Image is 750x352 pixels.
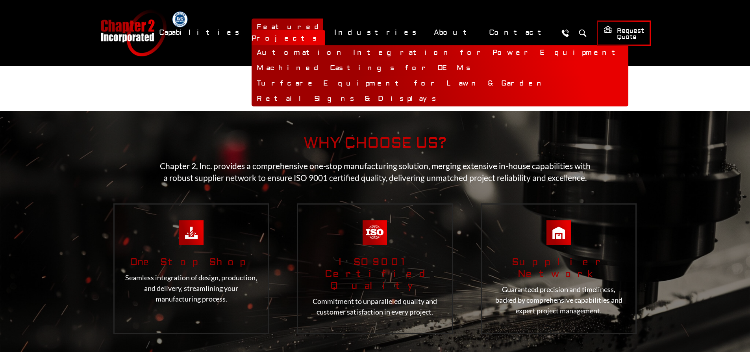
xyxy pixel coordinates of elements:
a: About [429,24,480,41]
div: Commitment to unparalleled quality and customer satisfaction in every project. [297,203,453,334]
a: Retail Signs & Displays [252,91,628,107]
a: Call Us [558,26,573,40]
h2: Why Choose Us? [100,134,651,153]
div: Seamless integration of design, production, and delivery, streamlining your manufacturing process. [113,203,270,334]
a: Contact [484,24,554,41]
h3: One Stop Shop [124,257,259,268]
h3: Supplier Network [491,257,627,280]
a: Featured Projects [252,19,325,47]
a: Request Quote [597,20,651,46]
a: Capabilities [154,24,248,41]
a: Industries [329,24,425,41]
a: Automation Integration for Power Equipment [252,45,628,61]
div: Guaranteed precision and timeliness, backed by comprehensive capabilities and expert project mana... [481,203,637,334]
a: Chapter 2 Incorporated [100,9,167,56]
span: Request Quote [604,25,644,41]
a: Machined Castings for OEMs [252,61,628,76]
p: Chapter 2, Inc. provides a comprehensive one-stop manufacturing solution, merging extensive in-ho... [154,160,596,184]
h3: ISO 9001 Certified Quality [307,257,443,292]
button: Search [576,26,590,40]
a: Turfcare Equipment for Lawn & Garden [252,76,628,91]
